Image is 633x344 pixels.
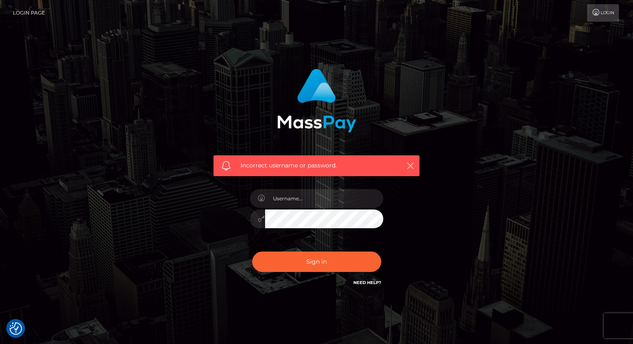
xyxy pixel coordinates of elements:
img: Revisit consent button [10,322,22,335]
button: Sign in [252,252,381,272]
input: Username... [265,189,383,208]
a: Login Page [13,4,45,22]
a: Need Help? [353,280,381,285]
a: Login [587,4,619,22]
img: MassPay Login [277,69,356,132]
span: Incorrect username or password. [241,161,392,170]
button: Consent Preferences [10,322,22,335]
